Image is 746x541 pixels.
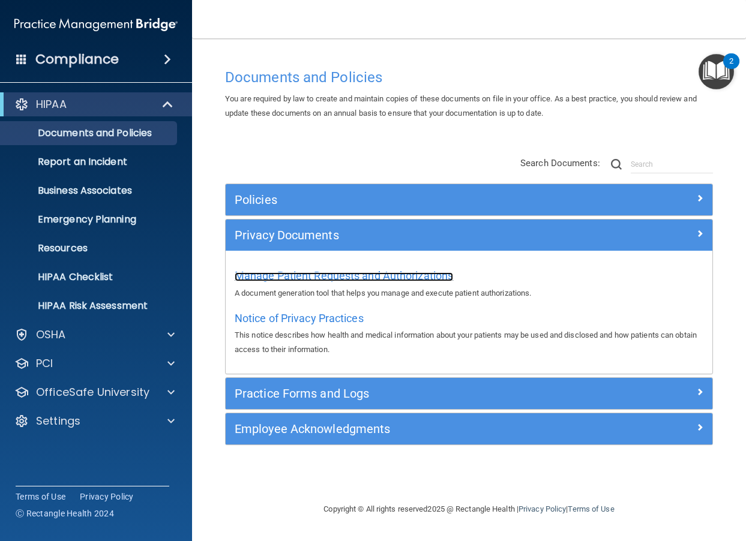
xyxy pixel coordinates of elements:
[14,385,175,399] a: OfficeSafe University
[250,490,688,528] div: Copyright © All rights reserved 2025 @ Rectangle Health | |
[235,190,703,209] a: Policies
[235,229,582,242] h5: Privacy Documents
[235,422,582,435] h5: Employee Acknowledgments
[16,507,114,519] span: Ⓒ Rectangle Health 2024
[8,156,172,168] p: Report an Incident
[568,504,614,513] a: Terms of Use
[8,271,172,283] p: HIPAA Checklist
[235,272,453,281] a: Manage Patient Requests and Authorizations
[235,419,703,438] a: Employee Acknowledgments
[235,193,582,206] h5: Policies
[14,327,175,342] a: OSHA
[538,456,732,504] iframe: Drift Widget Chat Controller
[8,214,172,226] p: Emergency Planning
[36,414,80,428] p: Settings
[225,94,697,118] span: You are required by law to create and maintain copies of these documents on file in your office. ...
[36,97,67,112] p: HIPAA
[631,155,713,173] input: Search
[8,185,172,197] p: Business Associates
[520,158,600,169] span: Search Documents:
[14,414,175,428] a: Settings
[36,327,66,342] p: OSHA
[16,491,65,503] a: Terms of Use
[729,61,733,77] div: 2
[14,97,174,112] a: HIPAA
[36,385,149,399] p: OfficeSafe University
[235,286,703,300] p: A document generation tool that helps you manage and execute patient authorizations.
[235,226,703,245] a: Privacy Documents
[8,242,172,254] p: Resources
[699,54,734,89] button: Open Resource Center, 2 new notifications
[35,51,119,68] h4: Compliance
[8,127,172,139] p: Documents and Policies
[519,504,566,513] a: Privacy Policy
[36,356,53,371] p: PCI
[225,70,713,85] h4: Documents and Policies
[8,300,172,312] p: HIPAA Risk Assessment
[235,328,703,357] p: This notice describes how health and medical information about your patients may be used and disc...
[235,384,703,403] a: Practice Forms and Logs
[14,13,178,37] img: PMB logo
[611,159,622,170] img: ic-search.3b580494.png
[235,312,364,324] span: Notice of Privacy Practices
[14,356,175,371] a: PCI
[80,491,134,503] a: Privacy Policy
[235,387,582,400] h5: Practice Forms and Logs
[235,269,453,282] span: Manage Patient Requests and Authorizations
